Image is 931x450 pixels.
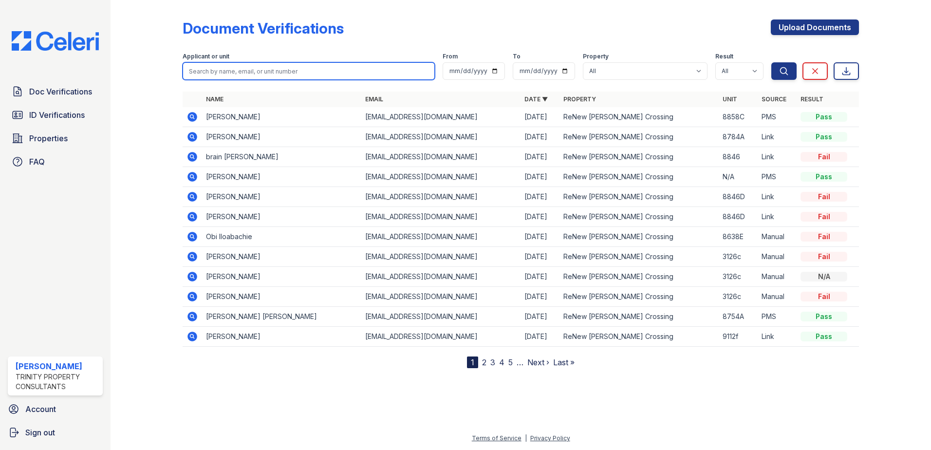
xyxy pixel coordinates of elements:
td: 8858C [719,107,758,127]
td: 8638E [719,227,758,247]
td: [EMAIL_ADDRESS][DOMAIN_NAME] [361,247,521,267]
span: Account [25,403,56,415]
a: 4 [499,357,504,367]
td: [DATE] [521,227,559,247]
div: N/A [801,272,847,281]
td: [EMAIL_ADDRESS][DOMAIN_NAME] [361,307,521,327]
a: Last » [553,357,575,367]
div: Fail [801,212,847,222]
a: Privacy Policy [530,434,570,442]
td: Obi Iloabachie [202,227,361,247]
a: Unit [723,95,737,103]
td: [DATE] [521,187,559,207]
a: Properties [8,129,103,148]
td: [EMAIL_ADDRESS][DOMAIN_NAME] [361,147,521,167]
td: [PERSON_NAME] [202,247,361,267]
a: Source [762,95,786,103]
td: Link [758,127,797,147]
td: Link [758,327,797,347]
td: [EMAIL_ADDRESS][DOMAIN_NAME] [361,127,521,147]
td: [DATE] [521,247,559,267]
img: CE_Logo_Blue-a8612792a0a2168367f1c8372b55b34899dd931a85d93a1a3d3e32e68fde9ad4.png [4,31,107,51]
td: 8784A [719,127,758,147]
td: 8754A [719,307,758,327]
td: Manual [758,227,797,247]
a: Property [563,95,596,103]
td: 8846D [719,207,758,227]
a: ID Verifications [8,105,103,125]
td: [PERSON_NAME] [202,167,361,187]
td: ReNew [PERSON_NAME] Crossing [559,327,719,347]
td: ReNew [PERSON_NAME] Crossing [559,167,719,187]
a: Date ▼ [524,95,548,103]
div: Fail [801,232,847,242]
td: ReNew [PERSON_NAME] Crossing [559,147,719,167]
a: Name [206,95,223,103]
td: 3126c [719,247,758,267]
a: 3 [490,357,495,367]
td: ReNew [PERSON_NAME] Crossing [559,247,719,267]
td: 8846D [719,187,758,207]
a: 5 [508,357,513,367]
div: Document Verifications [183,19,344,37]
td: brain [PERSON_NAME] [202,147,361,167]
div: Pass [801,312,847,321]
td: Manual [758,267,797,287]
a: FAQ [8,152,103,171]
span: … [517,356,523,368]
td: Manual [758,247,797,267]
td: [DATE] [521,327,559,347]
td: [DATE] [521,167,559,187]
td: [PERSON_NAME] [202,127,361,147]
a: Upload Documents [771,19,859,35]
a: Result [801,95,823,103]
td: [DATE] [521,147,559,167]
td: 8846 [719,147,758,167]
td: [PERSON_NAME] [202,107,361,127]
td: ReNew [PERSON_NAME] Crossing [559,187,719,207]
span: FAQ [29,156,45,168]
td: [PERSON_NAME] [202,187,361,207]
div: Pass [801,132,847,142]
td: [DATE] [521,107,559,127]
td: PMS [758,107,797,127]
td: PMS [758,307,797,327]
span: Sign out [25,427,55,438]
div: [PERSON_NAME] [16,360,99,372]
div: 1 [467,356,478,368]
td: ReNew [PERSON_NAME] Crossing [559,307,719,327]
label: To [513,53,521,60]
td: ReNew [PERSON_NAME] Crossing [559,287,719,307]
td: [DATE] [521,267,559,287]
td: ReNew [PERSON_NAME] Crossing [559,207,719,227]
td: PMS [758,167,797,187]
td: [PERSON_NAME] [202,207,361,227]
td: [EMAIL_ADDRESS][DOMAIN_NAME] [361,167,521,187]
div: Pass [801,172,847,182]
td: 3126c [719,267,758,287]
a: Doc Verifications [8,82,103,101]
td: [EMAIL_ADDRESS][DOMAIN_NAME] [361,187,521,207]
td: [DATE] [521,207,559,227]
td: N/A [719,167,758,187]
label: Applicant or unit [183,53,229,60]
td: 3126c [719,287,758,307]
div: Pass [801,112,847,122]
td: 9112f [719,327,758,347]
td: [EMAIL_ADDRESS][DOMAIN_NAME] [361,267,521,287]
td: [EMAIL_ADDRESS][DOMAIN_NAME] [361,107,521,127]
span: Properties [29,132,68,144]
div: Pass [801,332,847,341]
a: Sign out [4,423,107,442]
td: [DATE] [521,127,559,147]
div: Fail [801,292,847,301]
td: ReNew [PERSON_NAME] Crossing [559,227,719,247]
td: Link [758,207,797,227]
div: | [525,434,527,442]
label: Result [715,53,733,60]
label: Property [583,53,609,60]
div: Fail [801,252,847,262]
td: [EMAIL_ADDRESS][DOMAIN_NAME] [361,207,521,227]
td: [PERSON_NAME] [202,327,361,347]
